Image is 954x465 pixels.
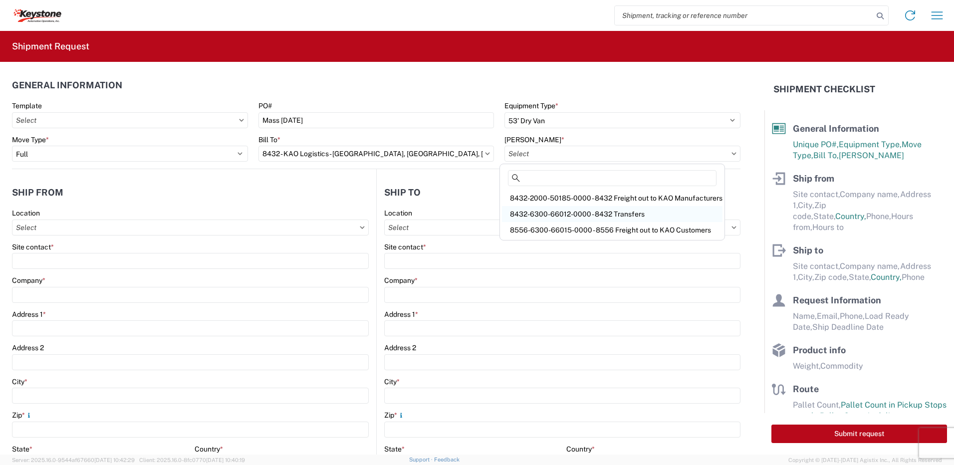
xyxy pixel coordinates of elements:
span: Pallet Count in Pickup Stops equals Pallet Count in delivery stops [793,400,947,421]
label: Site contact [384,242,426,251]
span: Commodity [820,361,863,371]
label: State [384,445,405,454]
span: Unique PO#, [793,140,839,149]
span: Country, [835,212,866,221]
div: 8432-6300-66012-0000 - 8432 Transfers [502,206,722,222]
span: Ship from [793,173,834,184]
span: Server: 2025.16.0-9544af67660 [12,457,135,463]
label: Company [384,276,418,285]
span: Phone, [866,212,891,221]
h2: Ship to [384,188,421,198]
span: Site contact, [793,190,840,199]
input: Select [384,220,740,235]
span: Hours to [812,223,844,232]
span: Country, [871,272,902,282]
label: Address 2 [12,343,44,352]
span: City, [798,201,814,210]
h2: Shipment Checklist [773,83,875,95]
span: General Information [793,123,879,134]
span: Company name, [840,261,900,271]
span: State, [813,212,835,221]
span: [DATE] 10:40:19 [206,457,245,463]
span: Bill To, [813,151,839,160]
span: Ship to [793,245,823,255]
span: [PERSON_NAME] [839,151,904,160]
span: Phone [902,272,925,282]
label: Template [12,101,42,110]
div: 8556-6300-66015-0000 - 8556 Freight out to KAO Customers [502,222,722,238]
h2: Ship from [12,188,63,198]
label: Address 1 [12,310,46,319]
span: Site contact, [793,261,840,271]
span: Phone, [840,311,865,321]
label: Zip [384,411,405,420]
div: 8432-2000-50185-0000 - 8432 Freight out to KAO Manufacturers [502,190,722,206]
span: Email, [817,311,840,321]
input: Select [258,146,494,162]
span: Weight, [793,361,820,371]
span: Product info [793,345,846,355]
label: Country [195,445,223,454]
span: Client: 2025.16.0-8fc0770 [139,457,245,463]
span: Zip code, [814,272,849,282]
span: Name, [793,311,817,321]
a: Feedback [434,457,460,463]
span: State, [849,272,871,282]
label: Zip [12,411,33,420]
label: City [12,377,27,386]
label: Move Type [12,135,49,144]
span: Copyright © [DATE]-[DATE] Agistix Inc., All Rights Reserved [788,456,942,465]
input: Select [504,146,740,162]
label: State [12,445,32,454]
label: Location [384,209,412,218]
span: [DATE] 10:42:29 [94,457,135,463]
button: Submit request [771,425,947,443]
label: Address 2 [384,343,416,352]
span: Equipment Type, [839,140,902,149]
span: Company name, [840,190,900,199]
input: Select [12,112,248,128]
label: Company [12,276,45,285]
label: City [384,377,400,386]
label: Site contact [12,242,54,251]
label: Location [12,209,40,218]
input: Shipment, tracking or reference number [615,6,873,25]
label: Bill To [258,135,280,144]
label: Equipment Type [504,101,558,110]
span: Pallet Count, [793,400,841,410]
span: Request Information [793,295,881,305]
h2: Shipment Request [12,40,89,52]
a: Support [409,457,434,463]
h2: General Information [12,80,122,90]
label: Country [566,445,595,454]
input: Select [12,220,369,235]
label: Address 1 [384,310,418,319]
span: Route [793,384,819,394]
label: [PERSON_NAME] [504,135,564,144]
label: PO# [258,101,272,110]
span: City, [798,272,814,282]
span: Ship Deadline Date [812,322,884,332]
